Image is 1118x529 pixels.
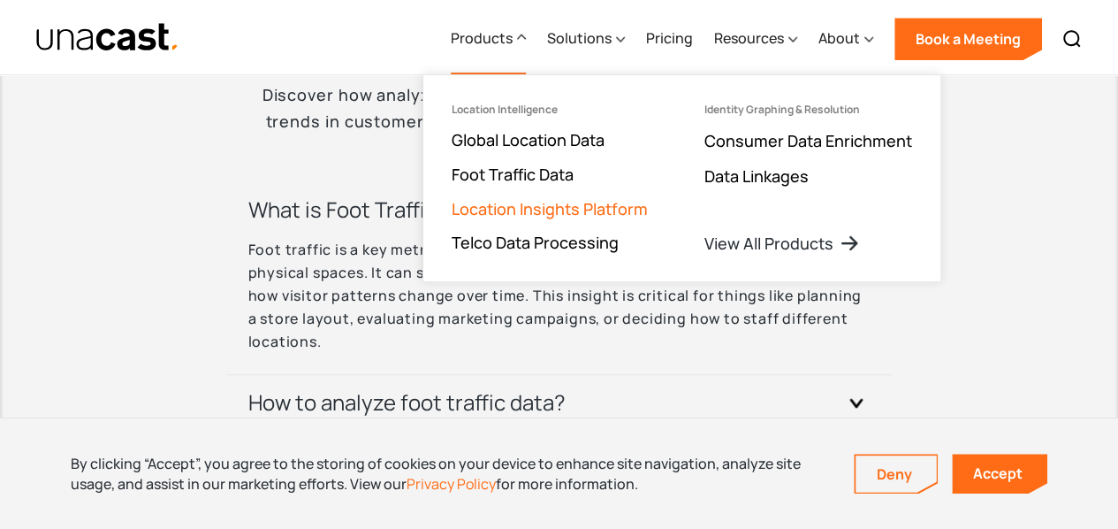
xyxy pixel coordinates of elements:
a: Book a Meeting [894,18,1042,60]
a: Foot Traffic Data [452,164,574,185]
img: Search icon [1061,28,1083,50]
a: Telco Data Processing [452,232,619,253]
p: Discover how analyzing real-world movement patterns can reveal valuable trends in customer behavi... [228,81,891,161]
a: Consumer Data Enrichment [704,130,912,151]
a: Location Insights Platform [452,198,648,219]
nav: Products [422,74,941,282]
img: Unacast text logo [35,22,179,53]
a: Deny [856,456,937,493]
a: View All Products [704,233,860,254]
p: Foot traffic is a key metric when it comes to understanding how people interact with physical spa... [248,238,871,353]
div: By clicking “Accept”, you agree to the storing of cookies on your device to enhance site navigati... [71,454,827,494]
div: Resources [714,3,797,75]
a: Data Linkages [704,165,809,187]
div: Resources [714,27,784,49]
div: About [818,3,873,75]
div: Identity Graphing & Resolution [704,103,860,116]
h3: What is Foot Traffic Analysis? [248,195,535,224]
a: Privacy Policy [407,474,496,494]
div: Location Intelligence [452,103,558,116]
h3: How to analyze foot traffic data? [248,388,566,417]
div: Solutions [547,3,625,75]
div: About [818,27,860,49]
div: Products [451,27,513,49]
a: Accept [952,454,1047,494]
a: home [35,22,179,53]
div: Solutions [547,27,612,49]
div: Products [451,3,526,75]
a: Pricing [646,3,693,75]
a: Global Location Data [452,129,605,150]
